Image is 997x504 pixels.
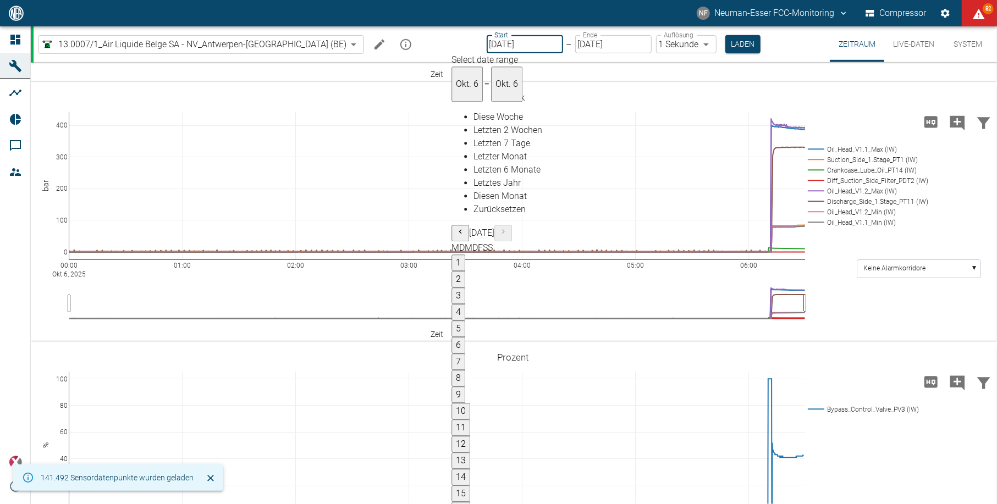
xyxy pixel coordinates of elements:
img: logo [8,5,25,20]
button: 3 [451,288,465,304]
span: Mittwoch [465,243,472,253]
button: Compressor [863,3,929,23]
span: Letzter Monat [473,152,527,162]
button: 10 [451,403,470,420]
button: 6 [451,337,465,354]
div: 1 Sekunde [656,35,717,53]
div: Letzten 2 Wochen [473,124,542,137]
div: Zurücksetzen [473,203,542,217]
span: 82 [983,3,994,14]
span: Letzten 7 Tage [473,139,530,149]
div: Letzter Monat [473,151,542,164]
span: 13.0007/1_Air Liquide Belge SA - NV_Antwerpen-[GEOGRAPHIC_DATA] (BE) [58,38,346,51]
span: Hohe Auflösung [918,116,944,126]
span: Samstag [483,243,488,253]
button: fcc-monitoring@neuman-esser.com [695,3,850,23]
div: Diese Woche [473,111,542,124]
button: Kommentar hinzufügen [944,108,971,136]
img: Xplore Logo [9,456,22,469]
span: Letztes Jahr [473,178,521,189]
span: Diesen Monat [473,191,527,202]
button: Laden [725,35,761,53]
button: Previous month [451,225,469,242]
button: Daten filtern [971,108,997,136]
button: 2 [451,272,465,288]
div: Letzten 6 Monate [473,164,542,177]
button: Okt. 6 [491,67,522,102]
button: 13 [451,453,470,469]
text: Keine Alarmkorridore [864,265,926,273]
span: Sonntag [488,243,493,253]
button: mission info [395,34,417,56]
div: 141.492 Sensordatenpunkte wurden geladen [41,468,194,488]
button: 8 [451,370,465,387]
button: Zeitraum [830,26,884,62]
button: Kommentar hinzufügen [944,368,971,396]
span: Freitag [478,243,483,253]
button: Daten filtern [971,368,997,396]
p: – [566,38,572,51]
input: DD.MM.YYYY [575,35,652,53]
button: Machine bearbeiten [368,34,390,56]
span: Okt. 6 [495,79,518,89]
div: Diesen Monat [473,190,542,203]
label: Start [494,30,508,40]
button: 14 [451,469,470,486]
div: Letztes Jahr [473,177,542,190]
button: 5 [451,321,465,337]
button: Live-Daten [884,26,943,62]
span: Zurücksetzen [473,204,526,215]
span: Okt. 6 [456,79,478,89]
span: Hohe Auflösung [918,376,944,386]
span: Montag [451,243,459,253]
button: 15 [451,486,470,502]
div: Letzten 7 Tage [473,137,542,151]
span: Diese Woche [473,112,523,123]
button: 4 [451,304,465,321]
button: Okt. 6 [451,67,483,102]
span: Select date range [451,54,518,65]
button: 9 [451,387,465,403]
a: 13.0007/1_Air Liquide Belge SA - NV_Antwerpen-[GEOGRAPHIC_DATA] (BE) [41,38,346,51]
button: 1 [451,255,465,272]
h5: – [483,79,491,90]
button: Next month [494,225,512,242]
button: Schließen [202,470,219,486]
button: 11 [451,420,470,436]
button: System [943,26,993,62]
span: Dienstag [459,243,465,253]
button: 12 [451,436,470,453]
span: [DATE] [469,228,494,239]
button: Einstellungen [935,3,955,23]
span: Donnerstag [472,243,478,253]
div: NF [697,7,710,20]
button: 7 [451,354,465,370]
input: DD.MM.YYYY [487,35,563,53]
span: Letzten 6 Monate [473,165,541,175]
label: Ende [583,30,597,40]
span: Letzten 2 Wochen [473,125,542,136]
label: Auflösung [664,30,693,40]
